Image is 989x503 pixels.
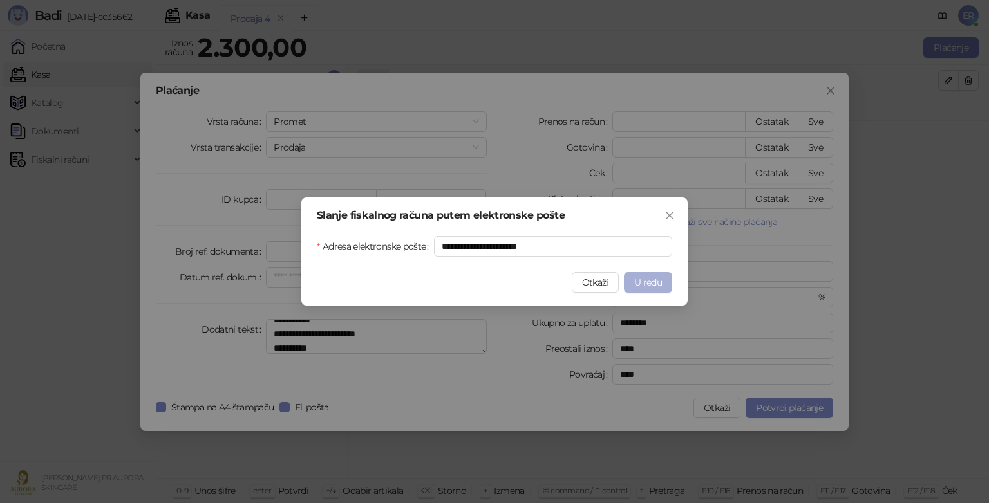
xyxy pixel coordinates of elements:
span: close [664,210,675,221]
button: U redu [624,272,672,293]
span: Zatvori [659,210,680,221]
input: Adresa elektronske pošte [434,236,672,257]
label: Adresa elektronske pošte [317,236,434,257]
button: Close [659,205,680,226]
span: U redu [634,277,662,288]
div: Slanje fiskalnog računa putem elektronske pošte [317,210,672,221]
span: Otkaži [582,277,608,288]
button: Otkaži [572,272,619,293]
